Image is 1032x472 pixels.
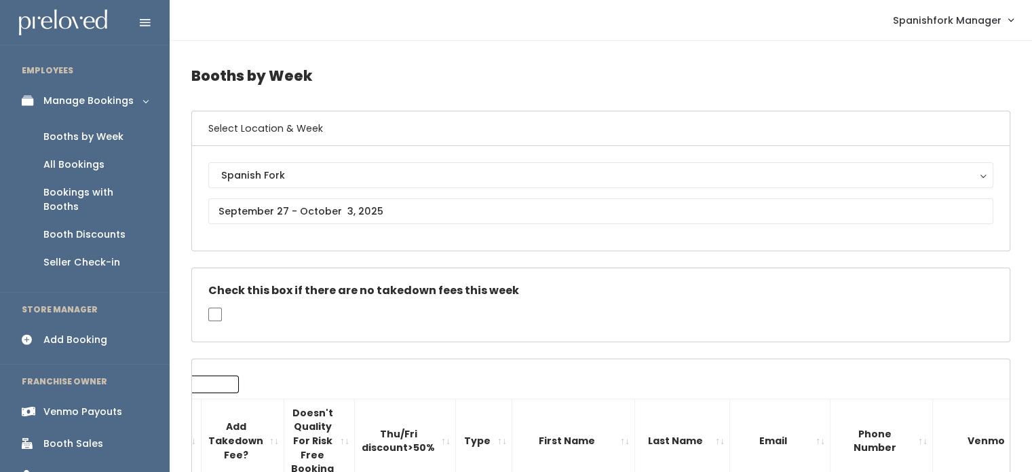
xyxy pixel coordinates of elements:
[208,198,993,224] input: September 27 - October 3, 2025
[192,111,1010,146] h6: Select Location & Week
[221,168,980,183] div: Spanish Fork
[43,333,107,347] div: Add Booking
[208,285,993,297] h5: Check this box if there are no takedown fees this week
[43,94,134,108] div: Manage Bookings
[19,10,107,36] img: preloved logo
[43,130,123,144] div: Booths by Week
[879,5,1027,35] a: Spanishfork Manager
[43,158,104,172] div: All Bookings
[893,13,1001,28] span: Spanishfork Manager
[208,162,993,188] button: Spanish Fork
[43,255,120,270] div: Seller Check-in
[43,185,148,214] div: Bookings with Booths
[43,437,103,451] div: Booth Sales
[43,228,126,242] div: Booth Discounts
[43,405,122,419] div: Venmo Payouts
[191,57,1010,94] h4: Booths by Week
